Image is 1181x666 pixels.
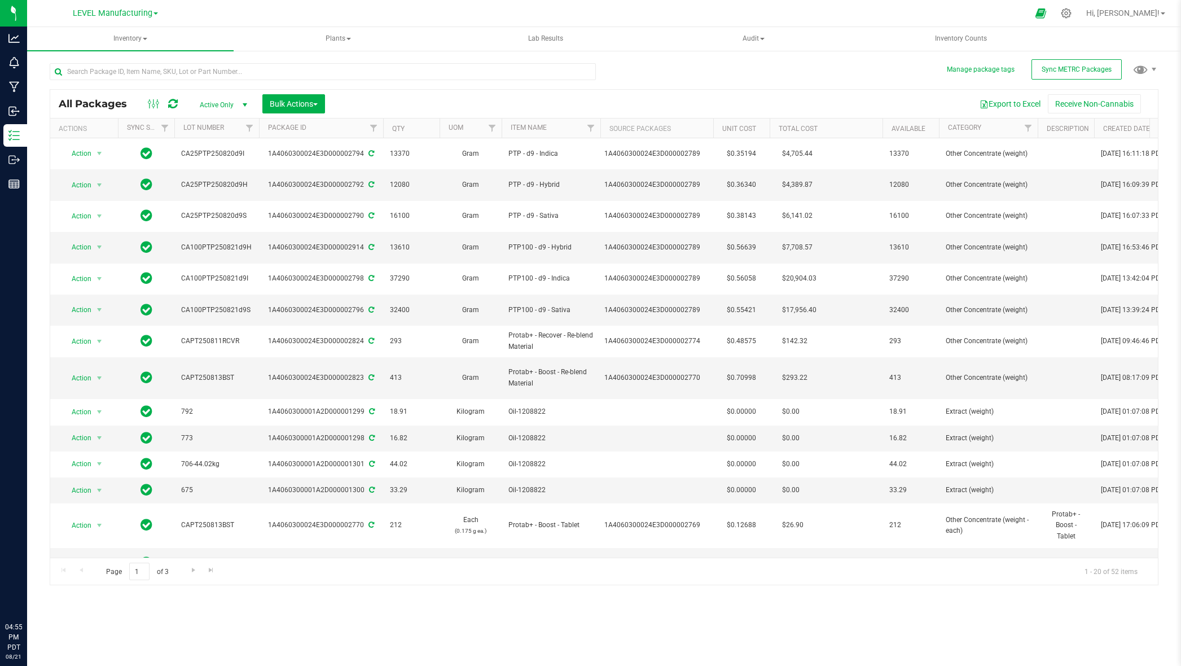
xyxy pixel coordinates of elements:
[511,124,547,132] a: Item Name
[367,181,374,189] span: Sync from Compliance System
[508,459,594,470] span: Oil-1208822
[257,373,385,383] div: 1A4060300024E3D000002823
[62,483,92,498] span: Action
[181,485,252,496] span: 675
[257,433,385,444] div: 1A4060300001A2D000001298
[390,273,433,284] span: 37290
[1101,459,1164,470] span: [DATE] 01:07:08 PDT
[446,336,495,347] span: Gram
[367,150,374,157] span: Sync from Compliance System
[508,433,594,444] span: Oil-1208822
[713,548,770,579] td: $7.80264
[181,148,252,159] span: CA25PTP250820d9I
[181,406,252,417] span: 792
[257,406,385,417] div: 1A4060300001A2D000001299
[776,177,818,193] span: $4,389.87
[446,148,495,159] span: Gram
[776,239,818,256] span: $7,708.57
[367,274,374,282] span: Sync from Compliance System
[62,456,92,472] span: Action
[776,208,818,224] span: $6,141.02
[446,433,495,444] span: Kilogram
[185,563,201,578] a: Go to the next page
[604,520,710,531] div: 1A4060300024E3D000002769
[93,370,107,386] span: select
[93,271,107,287] span: select
[93,430,107,446] span: select
[651,28,856,50] span: Audit
[508,273,594,284] span: PTP100 - d9 - Indica
[93,456,107,472] span: select
[181,373,252,383] span: CAPT250813BST
[1048,94,1141,113] button: Receive Non-Cannabis
[713,232,770,263] td: $0.56639
[713,503,770,548] td: $0.12688
[257,459,385,470] div: 1A4060300001A2D000001301
[93,146,107,161] span: select
[367,408,375,415] span: Sync from Compliance System
[446,305,495,316] span: Gram
[776,430,805,446] span: $0.00
[390,242,433,253] span: 13610
[262,94,325,113] button: Bulk Actions
[449,124,463,132] a: UOM
[257,520,385,531] div: 1A4060300024E3D000002770
[257,305,385,316] div: 1A4060300024E3D000002796
[93,483,107,498] span: select
[604,179,710,190] div: 1A4060300024E3D000002789
[446,525,495,536] p: (0.175 g ea.)
[141,146,152,161] span: In Sync
[141,456,152,472] span: In Sync
[713,357,770,400] td: $0.70998
[722,125,756,133] a: Unit Cost
[181,273,252,284] span: CA100PTP250821d9I
[776,302,822,318] span: $17,956.40
[141,404,152,419] span: In Sync
[1019,119,1038,138] a: Filter
[946,305,1031,316] span: Other Concentrate (weight)
[650,27,857,51] a: Audit
[446,459,495,470] span: Kilogram
[779,125,818,133] a: Total Cost
[1031,59,1122,80] button: Sync METRC Packages
[390,336,433,347] span: 293
[141,239,152,255] span: In Sync
[1044,508,1087,543] div: Protab+ - Boost - Tablet
[156,119,174,138] a: Filter
[181,459,252,470] span: 706-44.02kg
[713,399,770,425] td: $0.00000
[889,273,932,284] span: 37290
[268,124,306,132] a: Package ID
[946,373,1031,383] span: Other Concentrate (weight)
[1103,125,1150,133] a: Created Date
[183,124,224,132] a: Lot Number
[62,208,92,224] span: Action
[508,520,594,531] span: Protab+ - Boost - Tablet
[365,119,383,138] a: Filter
[62,177,92,193] span: Action
[367,337,374,345] span: Sync from Compliance System
[93,177,107,193] span: select
[446,373,495,383] span: Gram
[889,485,932,496] span: 33.29
[257,273,385,284] div: 1A4060300024E3D000002798
[508,211,594,221] span: PTP - d9 - Sativa
[889,373,932,383] span: 413
[181,242,252,253] span: CA100PTP250821d9H
[446,179,495,190] span: Gram
[390,211,433,221] span: 16100
[27,27,234,51] span: Inventory
[62,302,92,318] span: Action
[59,125,113,133] div: Actions
[50,63,596,80] input: Search Package ID, Item Name, SKU, Lot or Part Number...
[1042,65,1112,73] span: Sync METRC Packages
[1101,273,1164,284] span: [DATE] 13:42:04 PDT
[257,485,385,496] div: 1A4060300001A2D000001300
[1101,520,1164,531] span: [DATE] 17:06:09 PDT
[390,305,433,316] span: 32400
[1075,563,1147,580] span: 1 - 20 of 52 items
[889,242,932,253] span: 13610
[8,178,20,190] inline-svg: Reports
[604,273,710,284] div: 1A4060300024E3D000002789
[889,179,932,190] span: 12080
